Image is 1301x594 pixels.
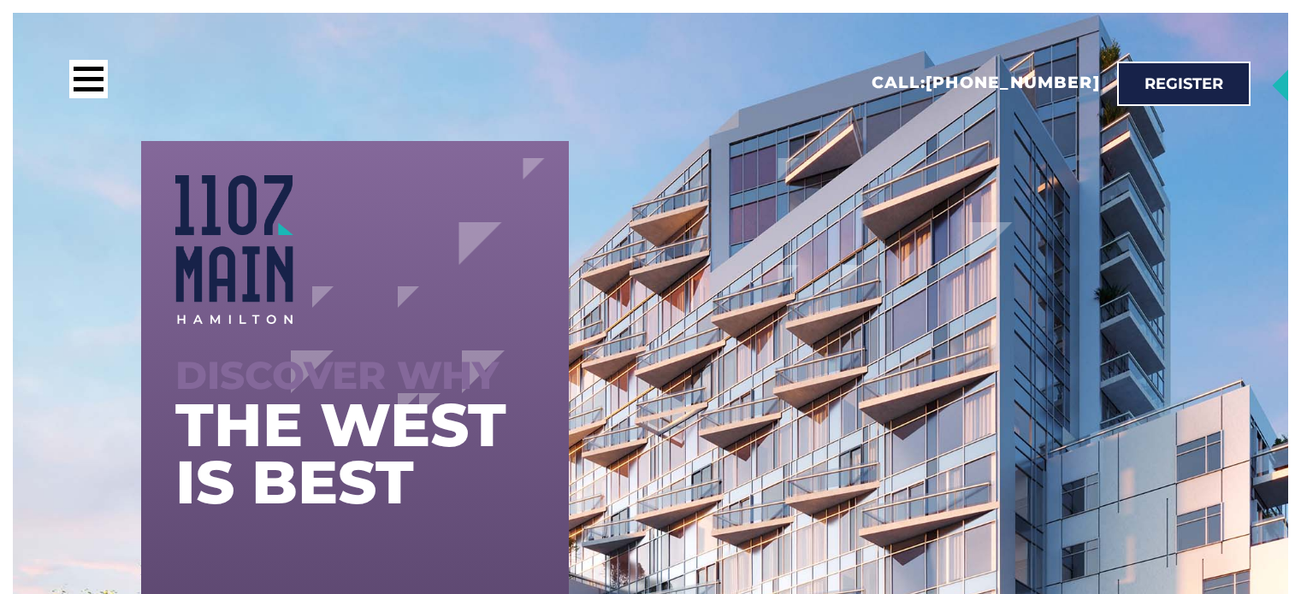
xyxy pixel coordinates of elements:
h2: Call: [872,73,1100,94]
span: Register [1144,76,1223,91]
a: Register [1117,62,1251,106]
a: [PHONE_NUMBER] [925,73,1099,92]
div: Discover why [175,358,535,393]
h1: the west is best [175,397,535,511]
